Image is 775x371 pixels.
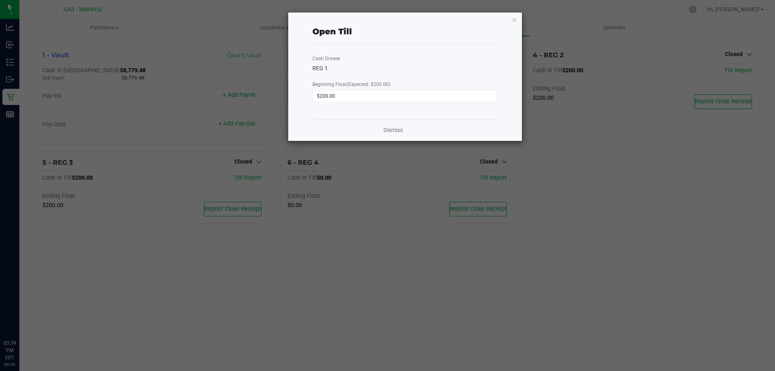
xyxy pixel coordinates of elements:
span: Beginning Float [312,82,390,87]
a: Dismiss [383,126,403,134]
label: Cash Drawer [312,55,340,62]
div: Open Till [312,25,352,38]
iframe: Resource center [8,306,32,331]
div: REG 1 [312,64,498,73]
span: (Expected: $200.00) [347,82,390,87]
